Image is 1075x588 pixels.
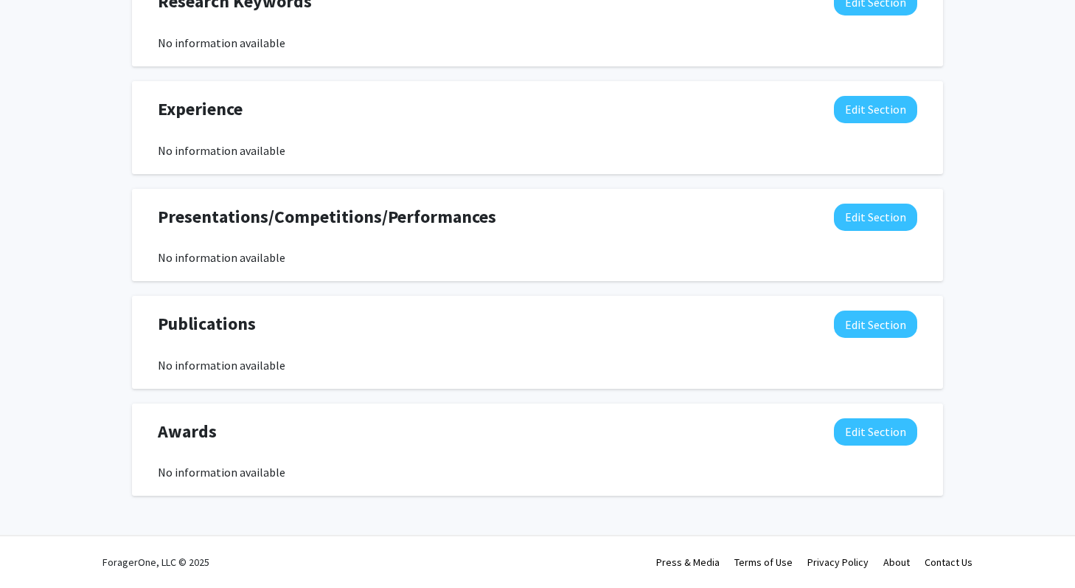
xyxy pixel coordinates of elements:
[158,96,243,122] span: Experience
[158,418,217,445] span: Awards
[158,463,917,481] div: No information available
[158,204,496,230] span: Presentations/Competitions/Performances
[834,96,917,123] button: Edit Experience
[834,418,917,446] button: Edit Awards
[158,356,917,374] div: No information available
[102,536,209,588] div: ForagerOne, LLC © 2025
[925,556,973,569] a: Contact Us
[734,556,793,569] a: Terms of Use
[158,142,917,159] div: No information available
[158,249,917,266] div: No information available
[656,556,720,569] a: Press & Media
[158,34,917,52] div: No information available
[11,522,63,577] iframe: Chat
[834,311,917,338] button: Edit Publications
[158,311,256,337] span: Publications
[807,556,869,569] a: Privacy Policy
[883,556,910,569] a: About
[834,204,917,231] button: Edit Presentations/Competitions/Performances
